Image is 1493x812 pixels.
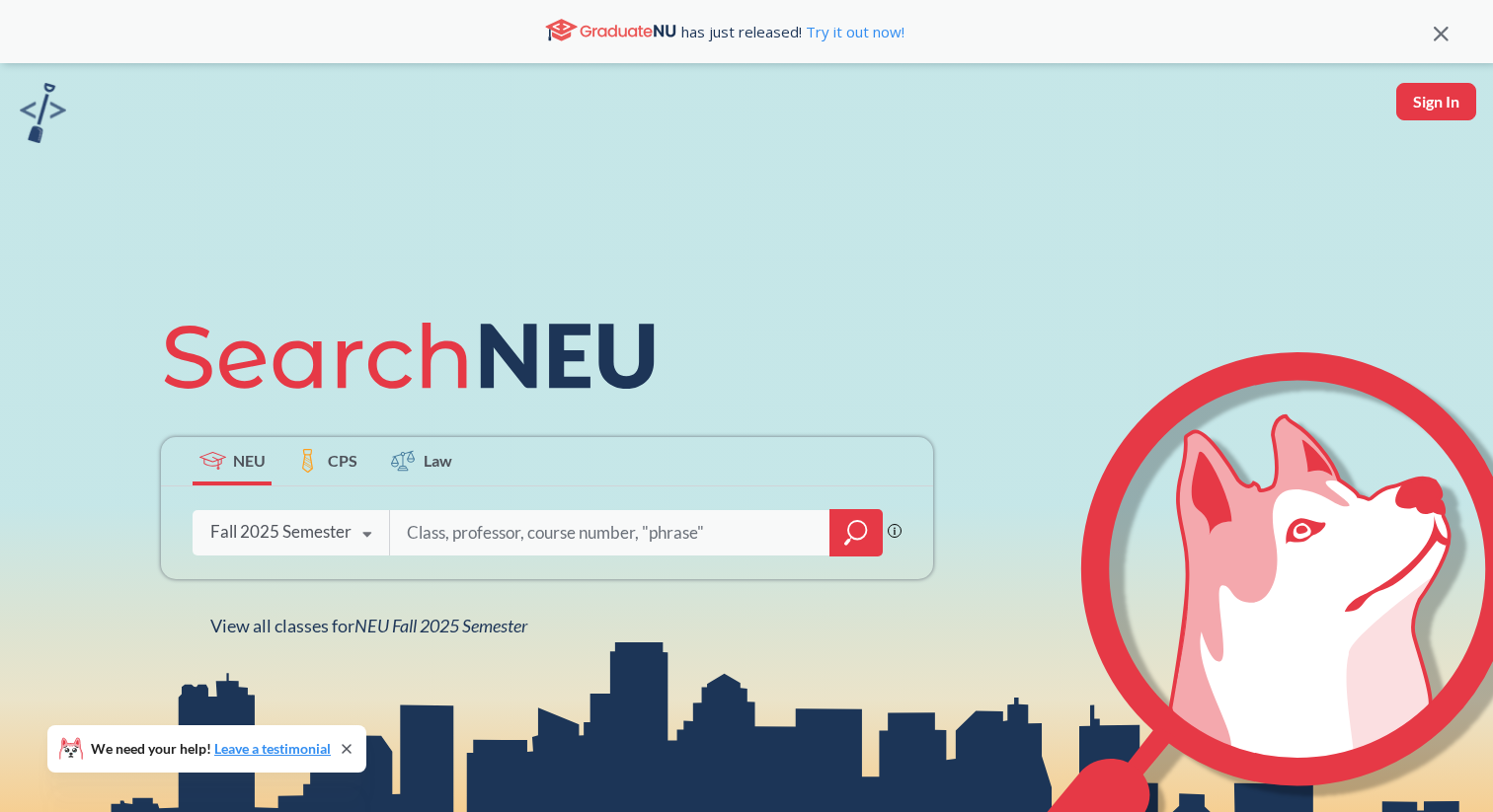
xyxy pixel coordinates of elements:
span: Law [424,449,452,472]
span: View all classes for [210,615,527,636]
div: Fall 2025 Semester [210,521,352,543]
svg: magnifying glass [844,519,868,547]
span: CPS [328,449,357,472]
div: magnifying glass [829,509,883,556]
span: We need your help! [91,742,331,756]
span: NEU [233,449,266,472]
span: has just released! [681,21,904,42]
a: Try it out now! [802,22,904,41]
input: Class, professor, course number, "phrase" [405,512,816,554]
span: NEU Fall 2025 Semester [354,615,527,636]
a: Leave a testimonial [214,740,331,757]
a: sandbox logo [20,83,66,149]
button: Sign In [1396,83,1476,120]
img: sandbox logo [20,83,66,143]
